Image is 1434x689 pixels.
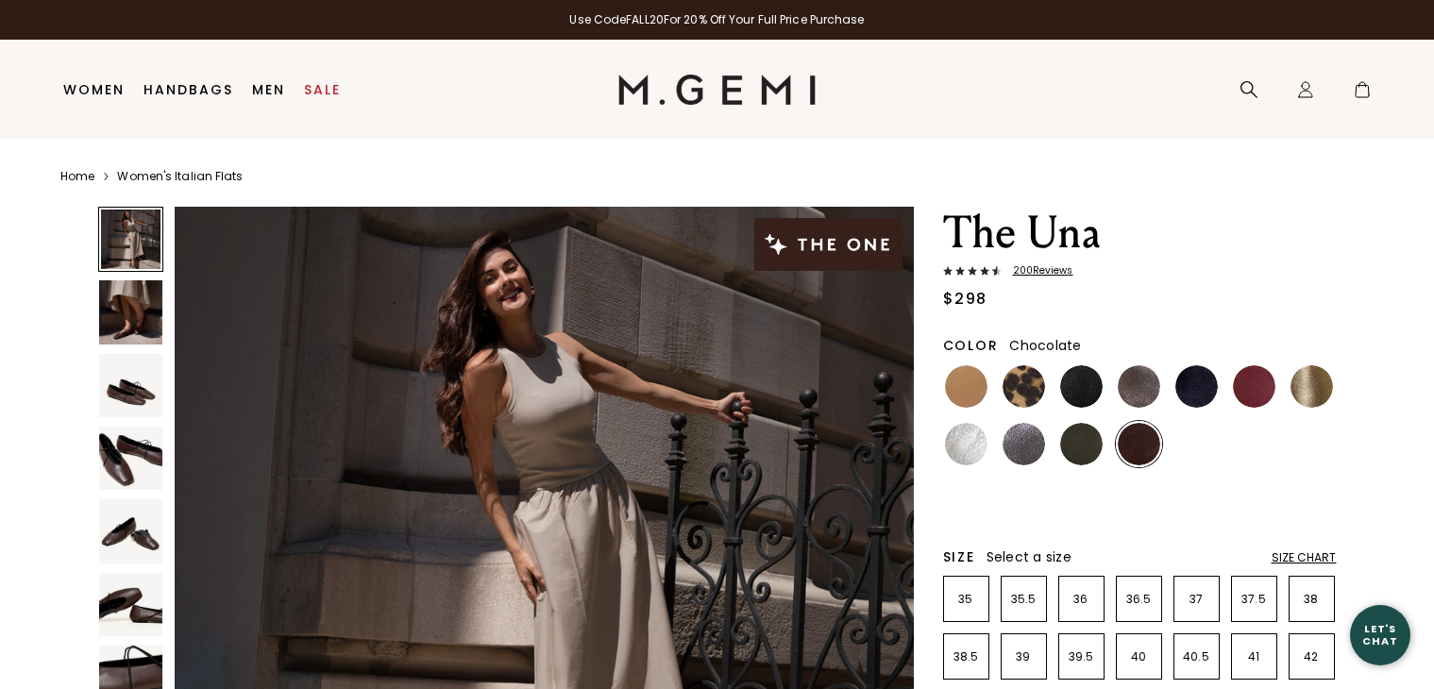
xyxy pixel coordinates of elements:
[1232,649,1276,664] p: 41
[1117,592,1161,607] p: 36.5
[944,592,988,607] p: 35
[1009,336,1081,355] span: Chocolate
[63,82,125,97] a: Women
[1290,592,1334,607] p: 38
[1233,423,1275,465] img: Ecru
[1117,649,1161,664] p: 40
[99,354,162,417] img: The Una
[1059,649,1104,664] p: 39.5
[943,549,975,564] h2: Size
[987,547,1071,566] span: Select a size
[945,365,987,408] img: Light Tan
[99,427,162,490] img: The Una
[1003,423,1045,465] img: Gunmetal
[117,169,243,184] a: Women's Italian Flats
[1060,365,1103,408] img: Black
[1291,365,1333,408] img: Gold
[618,75,816,105] img: M.Gemi
[1291,423,1333,465] img: Ballerina Pink
[945,423,987,465] img: Silver
[99,280,162,344] img: The Una
[1118,423,1160,465] img: Chocolate
[1175,423,1218,465] img: Antique Rose
[1350,623,1410,647] div: Let's Chat
[1118,365,1160,408] img: Cocoa
[1002,265,1073,277] span: 200 Review s
[60,169,94,184] a: Home
[626,11,664,27] strong: FALL20
[945,480,987,523] img: Navy
[252,82,285,97] a: Men
[1290,649,1334,664] p: 42
[943,265,1337,280] a: 200Reviews
[754,218,903,271] img: The One tag
[304,82,341,97] a: Sale
[99,499,162,563] img: The Una
[1060,423,1103,465] img: Military
[1003,365,1045,408] img: Leopard Print
[1002,649,1046,664] p: 39
[1175,365,1218,408] img: Midnight Blue
[943,288,987,311] div: $298
[1174,592,1219,607] p: 37
[1232,592,1276,607] p: 37.5
[944,649,988,664] p: 38.5
[1059,592,1104,607] p: 36
[943,207,1337,260] h1: The Una
[1002,592,1046,607] p: 35.5
[943,338,999,353] h2: Color
[1272,550,1337,565] div: Size Chart
[99,573,162,636] img: The Una
[1233,365,1275,408] img: Burgundy
[143,82,233,97] a: Handbags
[1174,649,1219,664] p: 40.5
